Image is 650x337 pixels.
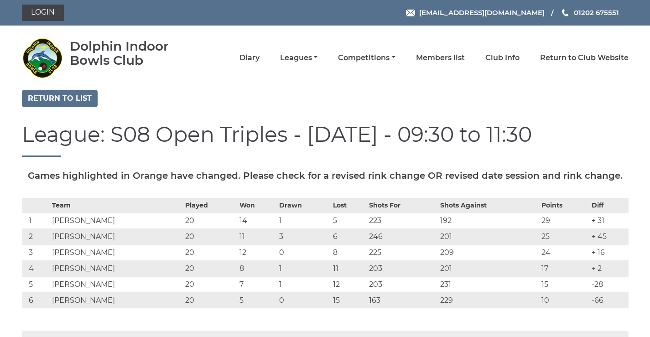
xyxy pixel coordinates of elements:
td: 203 [367,276,438,292]
td: [PERSON_NAME] [50,292,183,308]
a: Login [22,5,64,21]
a: Email [EMAIL_ADDRESS][DOMAIN_NAME] [406,7,545,18]
td: 192 [438,213,539,228]
td: 15 [331,292,367,308]
td: 229 [438,292,539,308]
h5: Games highlighted in Orange have changed. Please check for a revised rink change OR revised date ... [22,171,629,181]
td: 6 [22,292,50,308]
td: + 45 [589,228,628,244]
th: Diff [589,198,628,213]
td: 3 [277,228,331,244]
td: 20 [183,276,237,292]
td: 246 [367,228,438,244]
td: 5 [22,276,50,292]
td: 11 [237,228,277,244]
th: Points [539,198,590,213]
td: 7 [237,276,277,292]
a: Competitions [338,53,395,63]
td: 4 [22,260,50,276]
td: 15 [539,276,590,292]
td: 5 [331,213,367,228]
img: Dolphin Indoor Bowls Club [22,37,63,78]
td: 0 [277,244,331,260]
td: 203 [367,260,438,276]
a: Leagues [280,53,317,63]
td: 1 [277,213,331,228]
td: 209 [438,244,539,260]
td: 14 [237,213,277,228]
th: Team [50,198,183,213]
img: Phone us [562,9,568,16]
td: 20 [183,213,237,228]
th: Shots For [367,198,438,213]
td: 20 [183,260,237,276]
td: -66 [589,292,628,308]
td: 1 [277,260,331,276]
td: 3 [22,244,50,260]
td: 20 [183,228,237,244]
td: [PERSON_NAME] [50,276,183,292]
td: 24 [539,244,590,260]
td: 6 [331,228,367,244]
td: 1 [22,213,50,228]
td: [PERSON_NAME] [50,213,183,228]
td: 29 [539,213,590,228]
td: + 31 [589,213,628,228]
td: [PERSON_NAME] [50,228,183,244]
th: Played [183,198,237,213]
span: 01202 675551 [574,8,619,17]
span: [EMAIL_ADDRESS][DOMAIN_NAME] [419,8,545,17]
td: 10 [539,292,590,308]
td: 2 [22,228,50,244]
a: Return to Club Website [540,53,629,63]
td: 223 [367,213,438,228]
td: 12 [331,276,367,292]
div: Dolphin Indoor Bowls Club [70,39,195,67]
td: 25 [539,228,590,244]
td: + 2 [589,260,628,276]
td: [PERSON_NAME] [50,260,183,276]
a: Members list [416,53,465,63]
td: 8 [237,260,277,276]
a: Diary [239,53,260,63]
td: 5 [237,292,277,308]
th: Won [237,198,277,213]
a: Return to list [22,90,98,107]
td: + 16 [589,244,628,260]
td: 201 [438,228,539,244]
td: 225 [367,244,438,260]
td: 8 [331,244,367,260]
th: Shots Against [438,198,539,213]
td: -28 [589,276,628,292]
a: Phone us 01202 675551 [561,7,619,18]
h1: League: S08 Open Triples - [DATE] - 09:30 to 11:30 [22,123,629,157]
td: 11 [331,260,367,276]
td: 20 [183,244,237,260]
th: Lost [331,198,367,213]
td: 163 [367,292,438,308]
img: Email [406,10,415,16]
td: 201 [438,260,539,276]
td: 20 [183,292,237,308]
a: Club Info [485,53,520,63]
td: 0 [277,292,331,308]
td: 231 [438,276,539,292]
th: Drawn [277,198,331,213]
td: 12 [237,244,277,260]
td: [PERSON_NAME] [50,244,183,260]
td: 17 [539,260,590,276]
td: 1 [277,276,331,292]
